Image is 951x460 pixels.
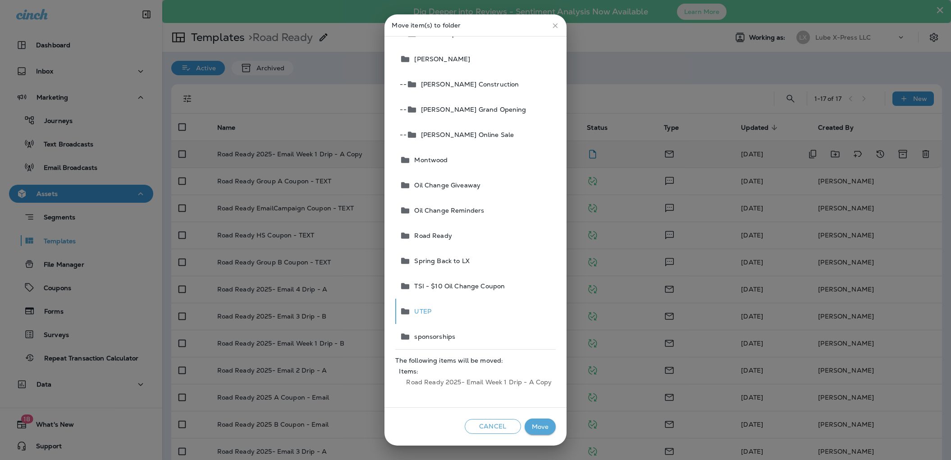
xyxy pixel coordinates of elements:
[465,419,521,434] button: Cancel
[396,299,555,324] button: UTEP
[399,375,552,389] span: Road Ready 2025- Email Week 1 Drip - A Copy
[396,273,555,299] button: TSI - $10 Oil Change Coupon
[396,324,555,349] button: sponsorships
[396,198,555,223] button: Oil Change Reminders
[417,131,514,138] span: [PERSON_NAME] Online Sale
[411,156,448,164] span: Montwood
[411,55,470,63] span: [PERSON_NAME]
[396,147,555,173] button: Montwood
[399,368,552,375] span: Items:
[525,419,556,435] button: Move
[392,22,559,29] p: Move item(s) to folder
[400,30,406,37] span: --
[400,106,406,113] span: --
[396,46,555,72] button: [PERSON_NAME]
[396,72,555,97] button: --[PERSON_NAME] Construction
[395,357,555,364] span: The following items will be moved:
[411,333,455,340] span: sponsorships
[411,257,469,264] span: Spring Back to LX
[548,18,563,33] button: close
[400,131,406,138] span: --
[417,106,526,113] span: [PERSON_NAME] Grand Opening
[411,282,505,290] span: TSI - $10 Oil Change Coupon
[417,30,468,37] span: North Loop GO
[411,182,480,189] span: Oil Change Giveaway
[396,173,555,198] button: Oil Change Giveaway
[411,308,431,315] span: UTEP
[396,248,555,273] button: Spring Back to LX
[400,81,406,88] span: --
[396,97,555,122] button: --[PERSON_NAME] Grand Opening
[417,81,519,88] span: [PERSON_NAME] Construction
[411,207,484,214] span: Oil Change Reminders
[396,122,555,147] button: --[PERSON_NAME] Online Sale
